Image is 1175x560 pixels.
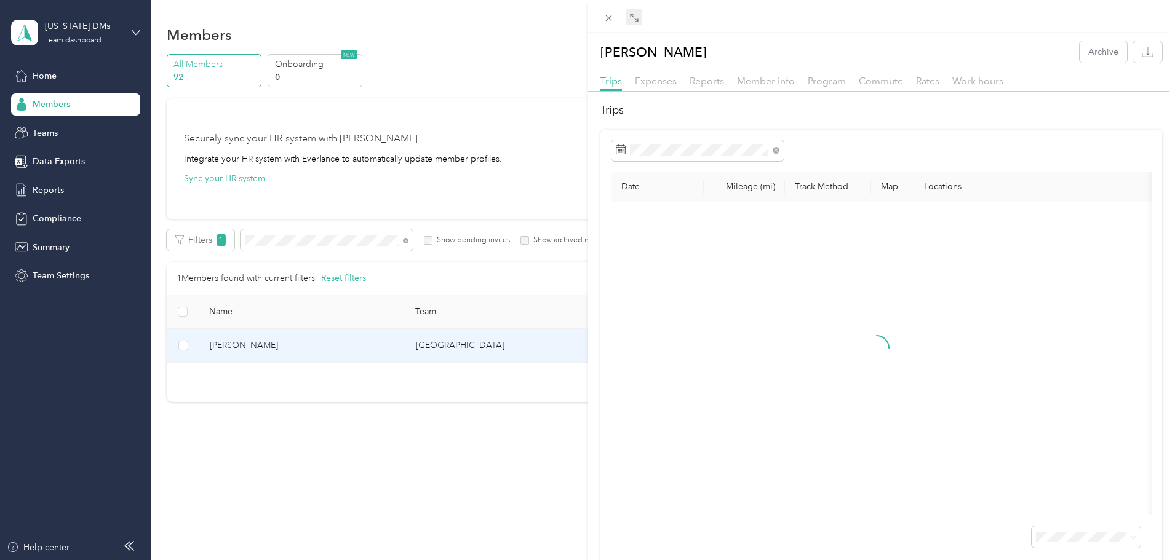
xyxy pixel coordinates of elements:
[600,75,622,87] span: Trips
[737,75,795,87] span: Member info
[808,75,846,87] span: Program
[1106,491,1175,560] iframe: Everlance-gr Chat Button Frame
[611,172,704,202] th: Date
[600,102,1162,119] h2: Trips
[704,172,785,202] th: Mileage (mi)
[1080,41,1127,63] button: Archive
[859,75,903,87] span: Commute
[600,41,707,63] p: [PERSON_NAME]
[635,75,677,87] span: Expenses
[785,172,871,202] th: Track Method
[916,75,939,87] span: Rates
[952,75,1003,87] span: Work hours
[871,172,914,202] th: Map
[690,75,724,87] span: Reports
